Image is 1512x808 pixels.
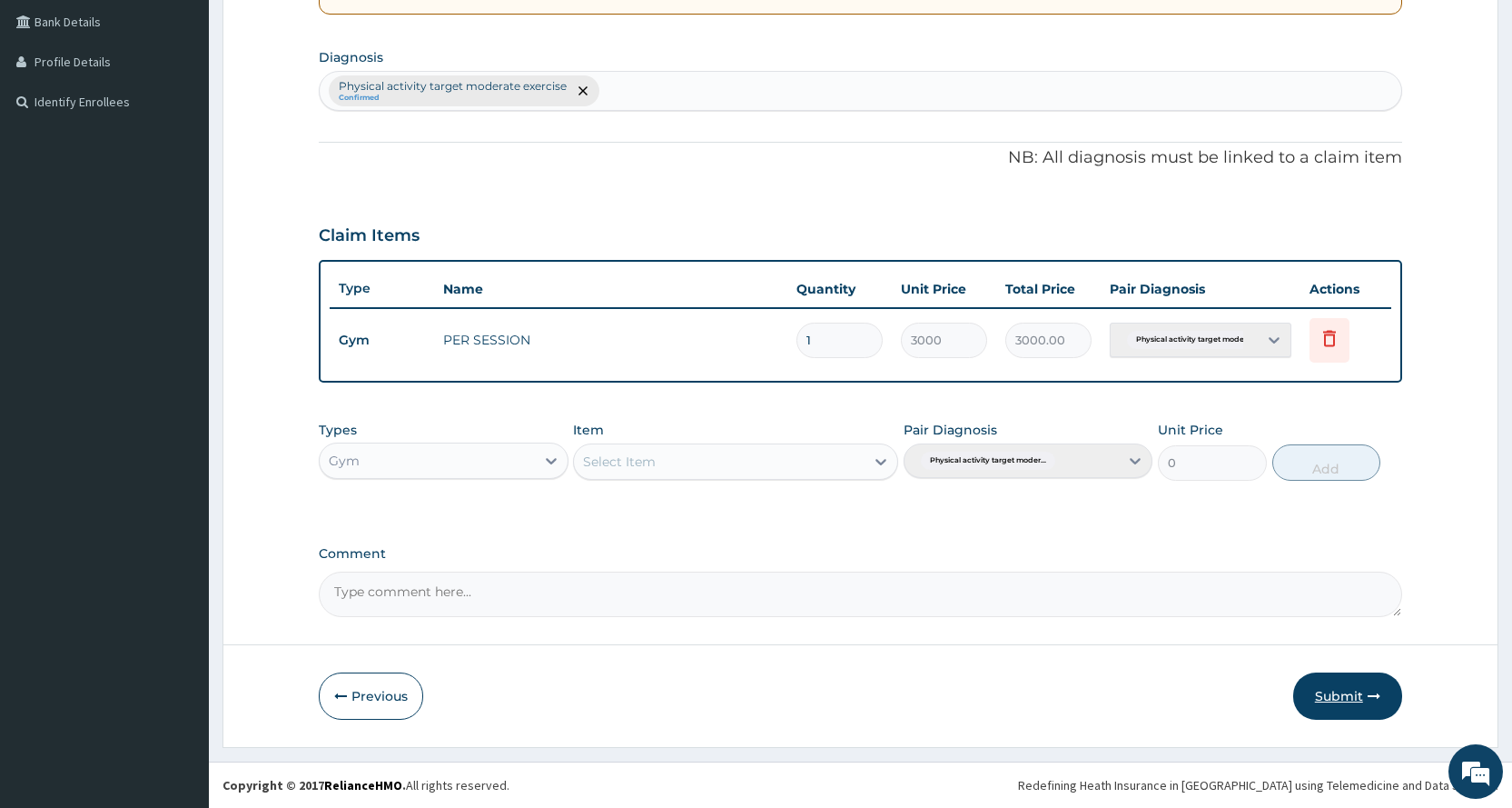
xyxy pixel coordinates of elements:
[105,229,251,413] span: We're online!
[329,452,360,470] div: Gym
[222,777,406,793] strong: Copyright © 2017 .
[996,271,1101,307] th: Total Price
[34,91,74,136] img: d_794563401_company_1708531726252_794563401
[904,421,997,439] label: Pair Diagnosis
[94,102,305,125] div: Chat with us now
[319,423,357,438] label: Types
[319,146,1402,170] p: NB: All diagnosis must be linked to a claim item
[319,546,1402,562] label: Comment
[434,322,787,358] td: PER SESSION
[209,762,1512,808] footer: All rights reserved.
[330,272,434,305] th: Type
[787,271,892,307] th: Quantity
[319,673,423,720] button: Previous
[583,453,656,471] div: Select Item
[1300,271,1391,307] th: Actions
[298,9,341,53] div: Minimize live chat window
[892,271,996,307] th: Unit Price
[9,496,346,560] textarea: Type your message and hit 'Enter'
[1158,421,1223,439] label: Unit Price
[1293,673,1402,720] button: Submit
[1272,444,1380,481] button: Add
[434,271,787,307] th: Name
[319,226,420,246] h3: Claim Items
[324,777,402,793] a: RelianceHMO
[573,421,604,439] label: Item
[319,48,383,66] label: Diagnosis
[1018,776,1498,794] div: Redefining Heath Insurance in [GEOGRAPHIC_DATA] using Telemedicine and Data Science!
[1101,271,1300,307] th: Pair Diagnosis
[330,324,434,357] td: Gym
